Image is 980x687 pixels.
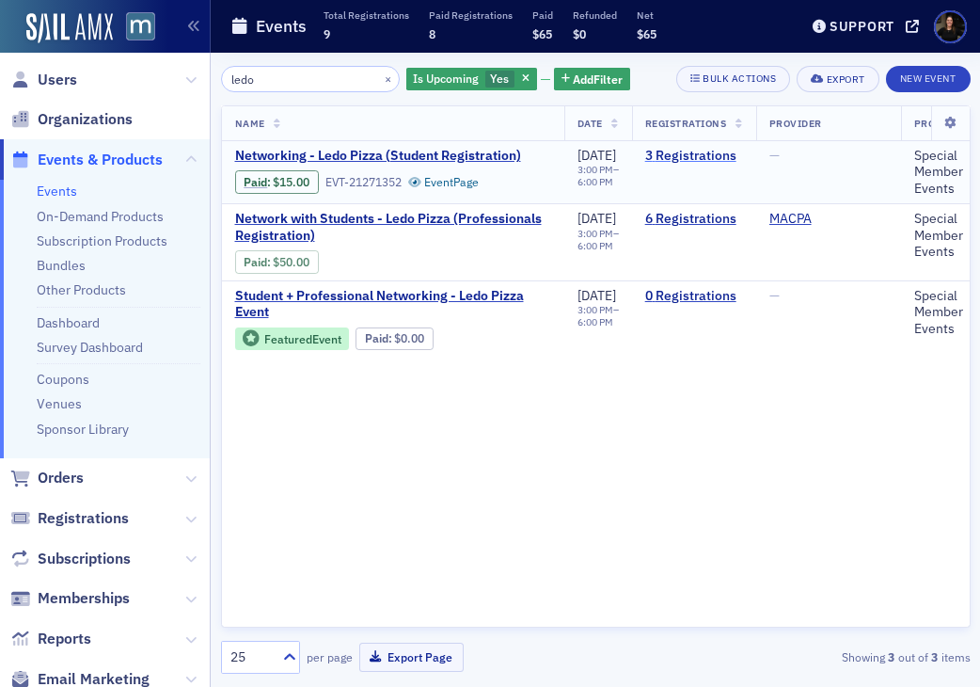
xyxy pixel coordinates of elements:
[928,648,941,665] strong: 3
[37,257,86,274] a: Bundles
[10,508,129,529] a: Registrations
[408,175,480,189] a: EventPage
[380,70,397,87] button: ×
[676,66,790,92] button: Bulk Actions
[769,117,822,130] span: Provider
[235,148,551,165] a: Networking - Ledo Pizza (Student Registration)
[235,117,265,130] span: Name
[703,73,776,84] div: Bulk Actions
[769,211,888,228] span: MACPA
[886,66,971,92] button: New Event
[37,339,143,356] a: Survey Dashboard
[235,328,350,351] div: Featured Event
[577,210,616,227] span: [DATE]
[38,588,130,609] span: Memberships
[235,288,551,321] a: Student + Professional Networking - Ledo Pizza Event
[394,331,424,345] span: $0.00
[769,211,812,228] a: MACPA
[244,255,273,269] span: :
[235,170,319,193] div: Paid: 6 - $1500
[37,281,126,298] a: Other Products
[37,421,129,438] a: Sponsor Library
[577,304,619,328] div: –
[429,8,513,22] p: Paid Registrations
[37,208,164,225] a: On-Demand Products
[273,255,309,269] span: $50.00
[273,175,309,189] span: $15.00
[244,175,273,189] span: :
[10,468,84,488] a: Orders
[645,117,727,130] span: Registrations
[577,303,613,316] time: 3:00 PM
[325,175,402,189] div: EVT-21271352
[10,549,131,569] a: Subscriptions
[38,150,163,170] span: Events & Products
[429,26,435,41] span: 8
[637,26,656,41] span: $65
[577,147,616,164] span: [DATE]
[221,66,401,92] input: Search…
[532,26,552,41] span: $65
[38,468,84,488] span: Orders
[577,227,613,240] time: 3:00 PM
[573,8,617,22] p: Refunded
[307,648,353,665] label: per page
[577,228,619,252] div: –
[573,26,586,41] span: $0
[356,328,433,350] div: Paid: 0 - $0
[645,288,743,305] a: 0 Registrations
[113,12,155,44] a: View Homepage
[490,71,509,86] span: Yes
[10,150,163,170] a: Events & Products
[26,13,113,43] img: SailAMX
[577,239,613,252] time: 6:00 PM
[577,175,613,188] time: 6:00 PM
[827,74,865,85] div: Export
[324,8,409,22] p: Total Registrations
[577,287,616,304] span: [DATE]
[10,588,130,609] a: Memberships
[230,647,272,667] div: 25
[324,26,330,41] span: 9
[235,250,319,273] div: Paid: 5 - $5000
[38,109,133,130] span: Organizations
[37,371,89,388] a: Coupons
[244,175,267,189] a: Paid
[38,508,129,529] span: Registrations
[413,71,479,86] span: Is Upcoming
[769,147,780,164] span: —
[645,148,743,165] a: 3 Registrations
[769,287,780,304] span: —
[37,314,100,331] a: Dashboard
[126,12,155,41] img: SailAMX
[885,648,898,665] strong: 3
[577,117,603,130] span: Date
[532,8,553,22] p: Paid
[934,10,967,43] span: Profile
[264,334,341,344] div: Featured Event
[38,70,77,90] span: Users
[256,15,307,38] h1: Events
[235,211,551,244] a: Network with Students - Ledo Pizza (Professionals Registration)
[38,629,91,649] span: Reports
[797,66,878,92] button: Export
[365,331,394,345] span: :
[37,232,167,249] a: Subscription Products
[406,68,537,91] div: Yes
[37,183,77,200] a: Events
[10,109,133,130] a: Organizations
[573,71,623,88] span: Add Filter
[10,629,91,649] a: Reports
[645,211,743,228] a: 6 Registrations
[10,70,77,90] a: Users
[38,549,131,569] span: Subscriptions
[359,643,464,672] button: Export Page
[577,164,619,188] div: –
[886,69,971,86] a: New Event
[554,68,631,91] button: AddFilter
[734,648,971,665] div: Showing out of items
